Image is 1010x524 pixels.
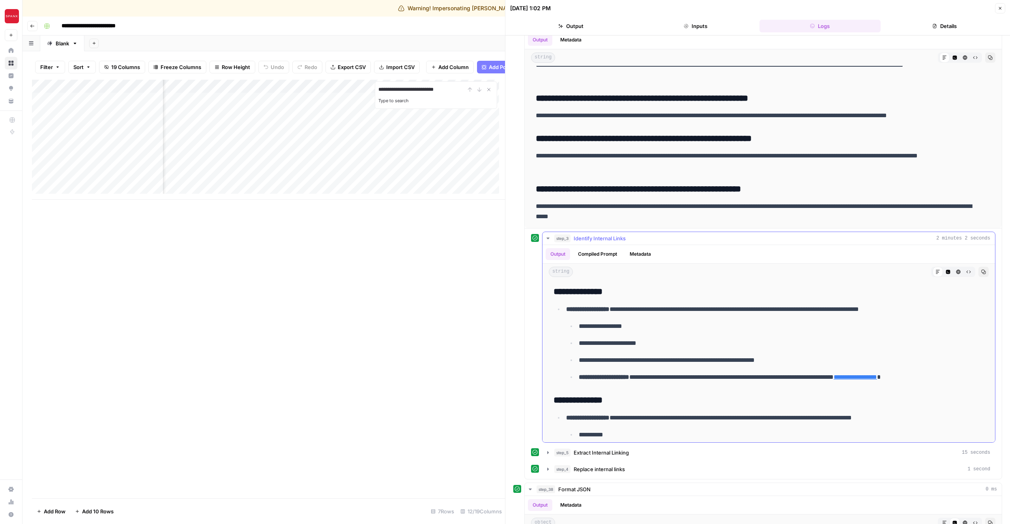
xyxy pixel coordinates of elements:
[457,505,505,518] div: 12/19 Columns
[32,505,70,518] button: Add Row
[967,466,990,473] span: 1 second
[528,34,552,46] button: Output
[5,69,17,82] a: Insights
[5,82,17,95] a: Opportunities
[546,248,570,260] button: Output
[44,507,65,515] span: Add Row
[884,20,1005,32] button: Details
[5,95,17,107] a: Your Data
[574,465,625,473] span: Replace internal links
[525,31,1002,479] div: 2 minutes 18 seconds
[5,508,17,521] button: Help + Support
[574,234,626,242] span: Identify Internal Links
[554,449,570,457] span: step_5
[986,486,997,493] span: 0 ms
[5,483,17,496] a: Settings
[73,63,84,71] span: Sort
[5,9,19,23] img: Spanx Logo
[258,61,289,73] button: Undo
[510,20,632,32] button: Output
[542,232,995,245] button: 2 minutes 2 seconds
[426,61,474,73] button: Add Column
[525,483,1002,496] button: 0 ms
[542,446,995,459] button: 15 seconds
[528,499,552,511] button: Output
[5,496,17,508] a: Usage
[325,61,371,73] button: Export CSV
[40,36,84,51] a: Blank
[374,61,420,73] button: Import CSV
[936,235,990,242] span: 2 minutes 2 seconds
[531,52,555,63] span: string
[378,98,409,103] label: Type to search
[438,63,469,71] span: Add Column
[68,61,96,73] button: Sort
[148,61,206,73] button: Freeze Columns
[537,485,555,493] span: step_38
[477,61,537,73] button: Add Power Agent
[635,20,756,32] button: Inputs
[5,6,17,26] button: Workspace: Spanx
[555,34,586,46] button: Metadata
[111,63,140,71] span: 19 Columns
[99,61,145,73] button: 19 Columns
[398,4,612,12] div: Warning! Impersonating [PERSON_NAME][EMAIL_ADDRESS][DOMAIN_NAME]
[962,449,990,456] span: 15 seconds
[759,20,881,32] button: Logs
[5,44,17,57] a: Home
[542,463,995,475] button: 1 second
[338,63,366,71] span: Export CSV
[209,61,255,73] button: Row Height
[56,39,69,47] div: Blank
[292,61,322,73] button: Redo
[555,499,586,511] button: Metadata
[5,57,17,69] a: Browse
[428,505,457,518] div: 7 Rows
[489,63,532,71] span: Add Power Agent
[549,267,573,277] span: string
[542,245,995,442] div: 2 minutes 2 seconds
[222,63,250,71] span: Row Height
[554,234,570,242] span: step_3
[625,248,656,260] button: Metadata
[271,63,284,71] span: Undo
[305,63,317,71] span: Redo
[554,465,570,473] span: step_4
[82,507,114,515] span: Add 10 Rows
[70,505,118,518] button: Add 10 Rows
[558,485,591,493] span: Format JSON
[386,63,415,71] span: Import CSV
[573,248,622,260] button: Compiled Prompt
[40,63,53,71] span: Filter
[35,61,65,73] button: Filter
[161,63,201,71] span: Freeze Columns
[510,4,551,12] div: [DATE] 1:02 PM
[484,85,494,94] button: Close Search
[574,449,629,457] span: Extract Internal Linking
